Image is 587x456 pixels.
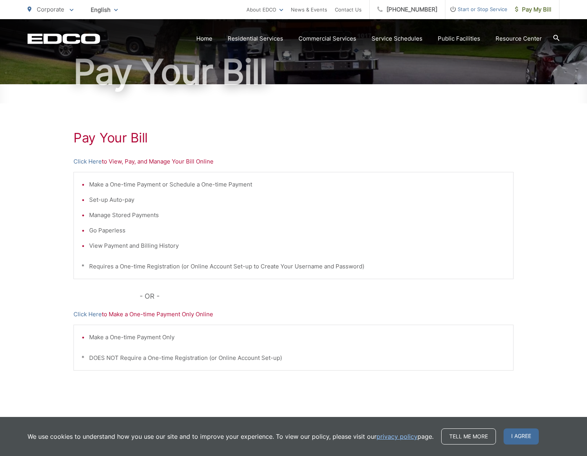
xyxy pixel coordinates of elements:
[73,157,102,166] a: Click Here
[73,130,514,145] h1: Pay Your Bill
[89,333,505,342] li: Make a One-time Payment Only
[441,428,496,445] a: Tell me more
[372,34,422,43] a: Service Schedules
[298,34,356,43] a: Commercial Services
[73,157,514,166] p: to View, Pay, and Manage Your Bill Online
[89,180,505,189] li: Make a One-time Payment or Schedule a One-time Payment
[196,34,212,43] a: Home
[228,34,283,43] a: Residential Services
[89,211,505,220] li: Manage Stored Payments
[89,226,505,235] li: Go Paperless
[515,5,551,14] span: Pay My Bill
[335,5,362,14] a: Contact Us
[82,262,505,271] p: * Requires a One-time Registration (or Online Account Set-up to Create Your Username and Password)
[140,291,514,302] p: - OR -
[438,34,480,43] a: Public Facilities
[28,33,100,44] a: EDCD logo. Return to the homepage.
[37,6,64,13] span: Corporate
[291,5,327,14] a: News & Events
[73,310,514,319] p: to Make a One-time Payment Only Online
[82,353,505,363] p: * DOES NOT Require a One-time Registration (or Online Account Set-up)
[89,195,505,204] li: Set-up Auto-pay
[28,432,434,441] p: We use cookies to understand how you use our site and to improve your experience. To view our pol...
[28,53,559,91] h1: Pay Your Bill
[89,241,505,250] li: View Payment and Billing History
[504,428,539,445] span: I agree
[246,5,283,14] a: About EDCO
[496,34,542,43] a: Resource Center
[85,3,124,16] span: English
[73,310,102,319] a: Click Here
[377,432,417,441] a: privacy policy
